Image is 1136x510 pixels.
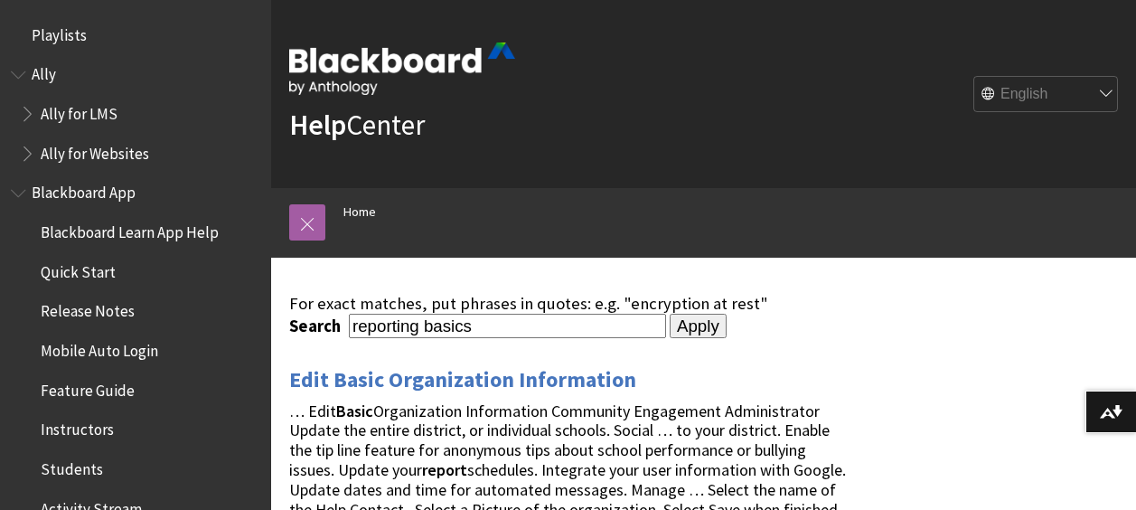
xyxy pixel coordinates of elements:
span: Instructors [41,415,114,439]
img: Blackboard by Anthology [289,42,515,95]
span: Ally for Websites [41,138,149,163]
span: Playlists [32,20,87,44]
nav: Book outline for Playlists [11,20,260,51]
a: HelpCenter [289,107,425,143]
span: Students [41,454,103,478]
strong: Basic [336,401,373,421]
span: Blackboard Learn App Help [41,217,219,241]
label: Search [289,316,345,336]
span: Mobile Auto Login [41,335,158,360]
select: Site Language Selector [974,77,1119,113]
span: Quick Start [41,257,116,281]
input: Apply [670,314,727,339]
div: For exact matches, put phrases in quotes: e.g. "encryption at rest" [289,294,850,314]
strong: report [422,459,467,480]
strong: Help [289,107,346,143]
span: Blackboard App [32,178,136,203]
a: Home [343,201,376,223]
a: Edit Basic Organization Information [289,365,636,394]
span: Ally for LMS [41,99,117,123]
span: Feature Guide [41,375,135,400]
nav: Book outline for Anthology Ally Help [11,60,260,169]
span: Ally [32,60,56,84]
span: Release Notes [41,297,135,321]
